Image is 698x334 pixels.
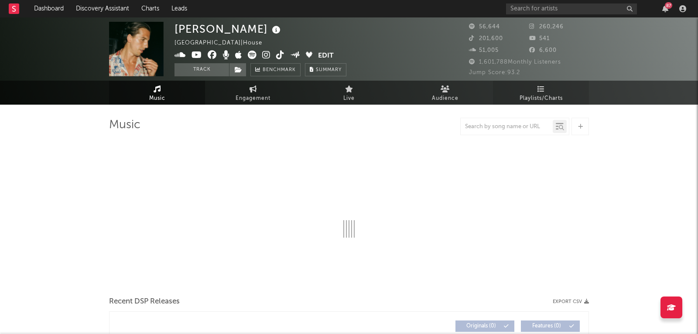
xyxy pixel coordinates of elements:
span: 6,600 [529,48,557,53]
a: Audience [397,81,493,105]
span: Summary [316,68,342,72]
button: 87 [662,5,668,12]
a: Benchmark [250,63,301,76]
input: Search for artists [506,3,637,14]
span: 51,005 [469,48,499,53]
span: Music [149,93,165,104]
a: Live [301,81,397,105]
span: 1,601,788 Monthly Listeners [469,59,561,65]
button: Summary [305,63,346,76]
a: Engagement [205,81,301,105]
button: Export CSV [553,299,589,304]
span: Features ( 0 ) [527,324,567,329]
span: Recent DSP Releases [109,297,180,307]
button: Track [174,63,229,76]
button: Features(0) [521,320,580,332]
span: 201,600 [469,36,503,41]
span: Playlists/Charts [520,93,563,104]
span: Audience [432,93,458,104]
span: 541 [529,36,550,41]
a: Playlists/Charts [493,81,589,105]
div: [PERSON_NAME] [174,22,283,36]
div: [GEOGRAPHIC_DATA] | House [174,38,272,48]
button: Edit [318,51,334,61]
a: Music [109,81,205,105]
span: Benchmark [263,65,296,75]
span: Jump Score: 93.2 [469,70,520,75]
span: Originals ( 0 ) [461,324,501,329]
span: Engagement [236,93,270,104]
span: 260,246 [529,24,564,30]
span: Live [343,93,355,104]
button: Originals(0) [455,320,514,332]
span: 56,644 [469,24,500,30]
div: 87 [665,2,672,9]
input: Search by song name or URL [461,123,553,130]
